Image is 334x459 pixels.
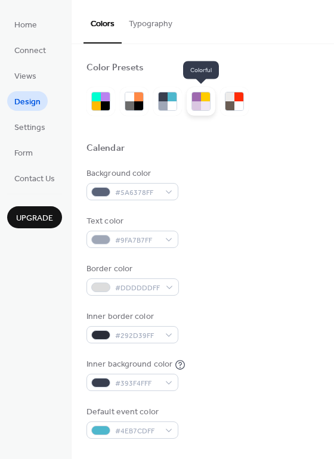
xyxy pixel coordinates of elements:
a: Design [7,91,48,111]
span: #9FA7B7FF [115,234,159,247]
span: Design [14,96,41,108]
div: Calendar [86,142,125,155]
span: #393F4FFF [115,377,159,390]
span: Home [14,19,37,32]
span: Settings [14,122,45,134]
button: Upgrade [7,206,62,228]
div: Color Presets [86,62,144,75]
a: Form [7,142,40,162]
div: Border color [86,263,177,275]
span: Form [14,147,33,160]
div: Default event color [86,406,176,418]
a: Connect [7,40,53,60]
div: Background color [86,168,176,180]
span: Connect [14,45,46,57]
a: Settings [7,117,52,137]
span: #DDDDDDFF [115,282,160,294]
span: #4EB7CDFF [115,425,159,438]
span: Contact Us [14,173,55,185]
span: #5A6378FF [115,187,159,199]
span: Views [14,70,36,83]
span: Upgrade [16,212,53,225]
span: #292D39FF [115,330,159,342]
a: Contact Us [7,168,62,188]
div: Text color [86,215,176,228]
div: Inner background color [86,358,172,371]
a: Views [7,66,44,85]
span: Colorful [183,61,219,79]
div: Inner border color [86,311,176,323]
a: Home [7,14,44,34]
